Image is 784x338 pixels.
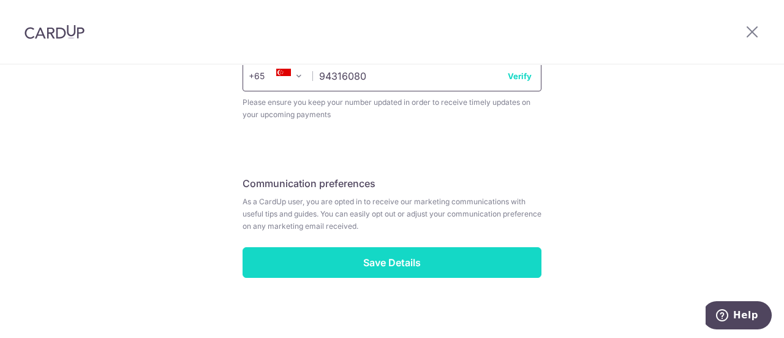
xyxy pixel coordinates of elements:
span: +65 [252,69,282,83]
h5: Communication preferences [243,176,541,191]
span: As a CardUp user, you are opted in to receive our marketing communications with useful tips and g... [243,196,541,232]
iframe: Opens a widget where you can find more information [706,301,772,332]
span: +65 [249,69,282,83]
span: Please ensure you keep your number updated in order to receive timely updates on your upcoming pa... [243,96,541,121]
input: Save Details [243,247,541,278]
img: CardUp [24,25,85,39]
button: Verify [508,70,532,82]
